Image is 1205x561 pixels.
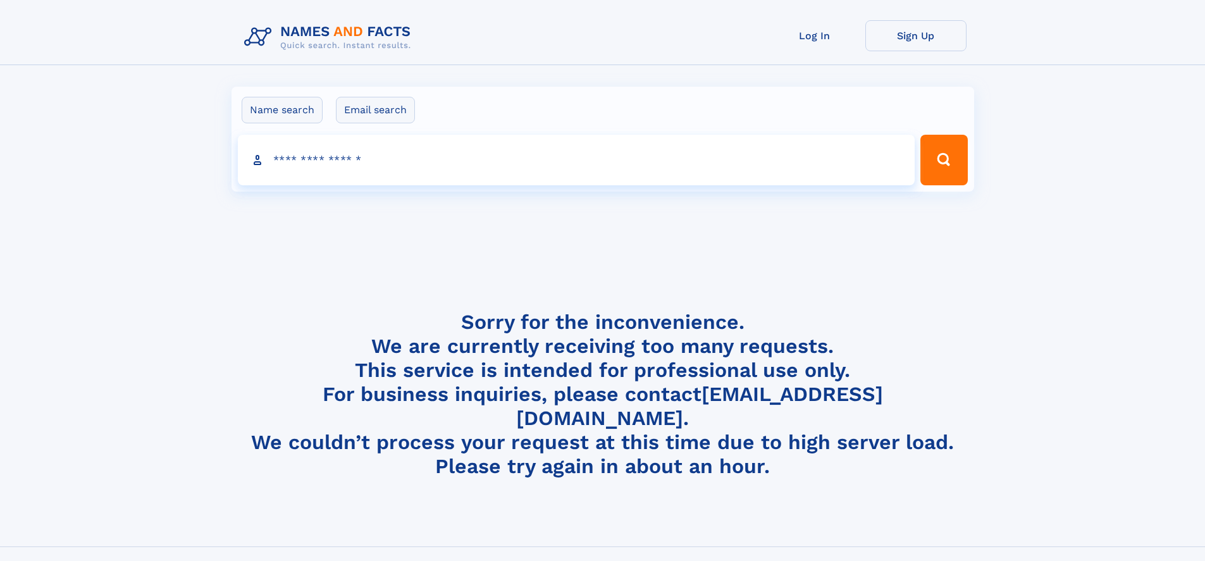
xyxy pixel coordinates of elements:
[239,310,967,479] h4: Sorry for the inconvenience. We are currently receiving too many requests. This service is intend...
[238,135,915,185] input: search input
[516,382,883,430] a: [EMAIL_ADDRESS][DOMAIN_NAME]
[920,135,967,185] button: Search Button
[239,20,421,54] img: Logo Names and Facts
[865,20,967,51] a: Sign Up
[764,20,865,51] a: Log In
[242,97,323,123] label: Name search
[336,97,415,123] label: Email search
